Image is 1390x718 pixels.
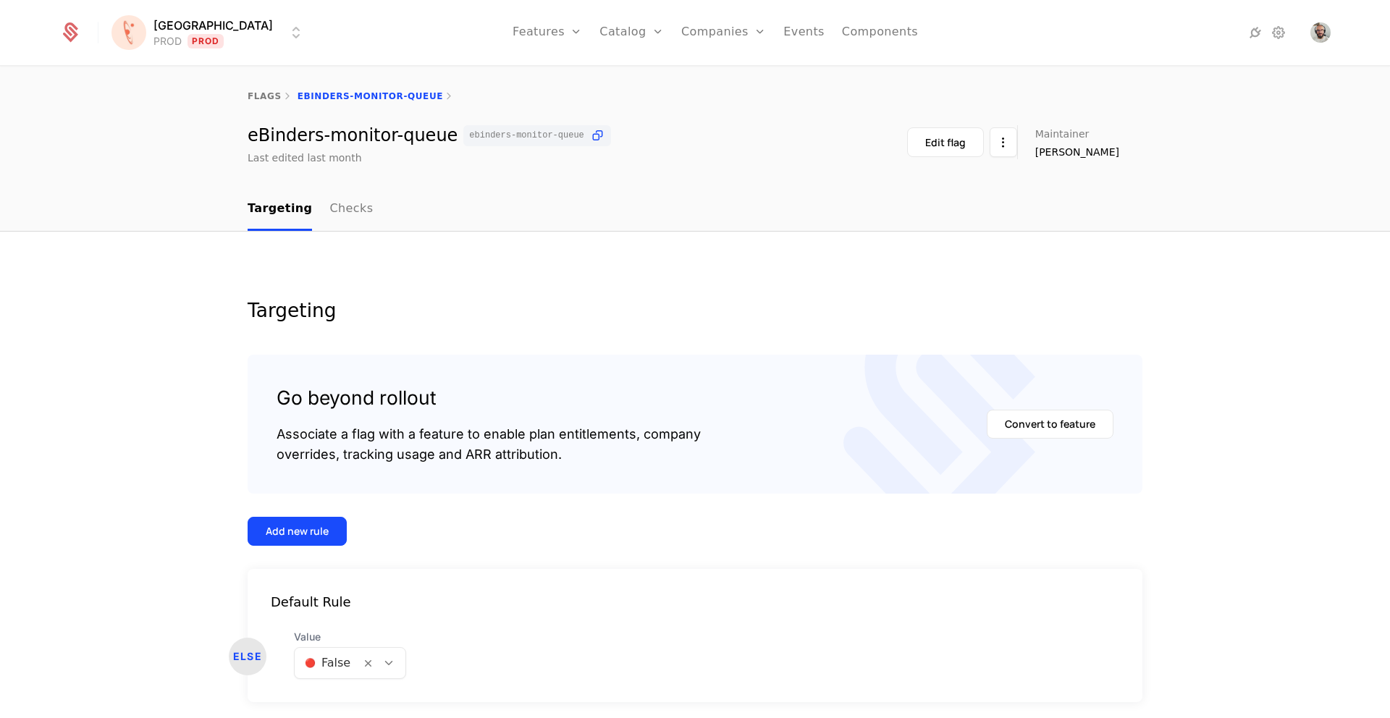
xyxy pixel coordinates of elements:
div: Associate a flag with a feature to enable plan entitlements, company overrides, tracking usage an... [277,424,701,465]
img: Marko Bera [1310,22,1331,43]
span: ebinders-monitor-queue [469,131,584,140]
div: Go beyond rollout [277,384,701,413]
img: Florence [111,15,146,50]
button: Add new rule [248,517,347,546]
div: PROD [153,34,182,48]
a: Integrations [1247,24,1264,41]
span: [GEOGRAPHIC_DATA] [153,17,273,34]
button: Edit flag [907,127,984,157]
div: Add new rule [266,524,329,538]
div: Last edited last month [248,151,362,165]
span: Prod [188,34,224,48]
button: Convert to feature [987,410,1113,439]
a: Settings [1270,24,1287,41]
a: Targeting [248,188,312,231]
div: Default Rule [248,592,1142,612]
span: [PERSON_NAME] [1035,145,1119,159]
button: Open user button [1310,22,1331,43]
span: Value [294,630,406,644]
button: Select environment [116,17,305,48]
div: eBinders-monitor-queue [248,125,611,146]
a: flags [248,91,282,101]
span: Maintainer [1035,129,1090,139]
div: Targeting [248,301,1142,320]
ul: Choose Sub Page [248,188,373,231]
div: Edit flag [925,135,966,150]
div: ELSE [229,638,266,675]
a: Checks [329,188,373,231]
nav: Main [248,188,1142,231]
button: Select action [990,127,1017,157]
